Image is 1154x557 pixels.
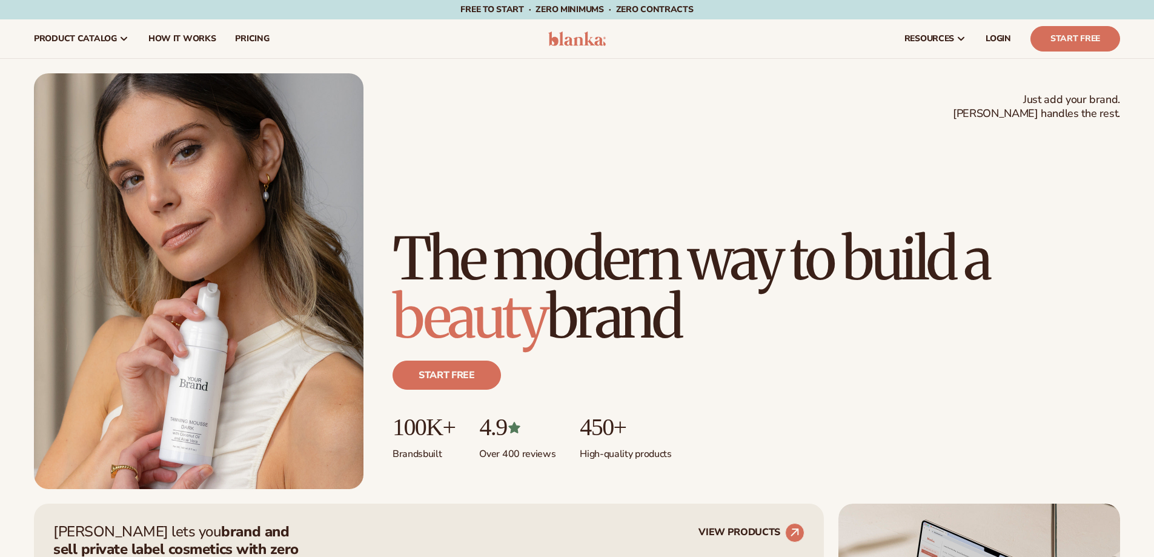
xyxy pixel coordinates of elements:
[139,19,226,58] a: How It Works
[580,414,671,441] p: 450+
[24,19,139,58] a: product catalog
[976,19,1021,58] a: LOGIN
[548,32,606,46] img: logo
[1030,26,1120,52] a: Start Free
[235,34,269,44] span: pricing
[986,34,1011,44] span: LOGIN
[34,73,363,489] img: Female holding tanning mousse.
[953,93,1120,121] span: Just add your brand. [PERSON_NAME] handles the rest.
[393,281,546,353] span: beauty
[460,4,693,15] span: Free to start · ZERO minimums · ZERO contracts
[393,230,1120,346] h1: The modern way to build a brand
[479,414,555,441] p: 4.9
[698,523,804,542] a: VIEW PRODUCTS
[34,34,117,44] span: product catalog
[479,441,555,461] p: Over 400 reviews
[393,361,501,390] a: Start free
[225,19,279,58] a: pricing
[580,441,671,461] p: High-quality products
[393,414,455,441] p: 100K+
[393,441,455,461] p: Brands built
[904,34,954,44] span: resources
[148,34,216,44] span: How It Works
[895,19,976,58] a: resources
